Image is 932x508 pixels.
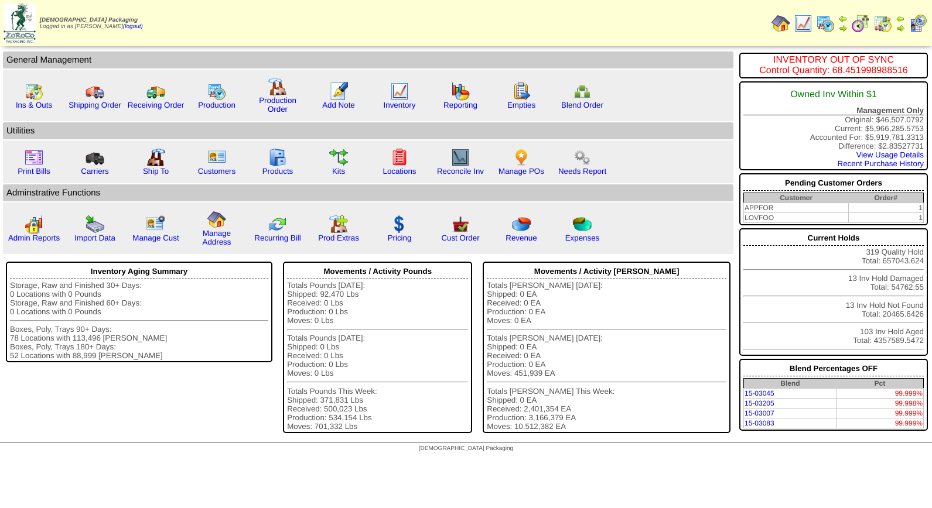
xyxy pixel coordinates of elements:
[512,215,531,234] img: pie_chart.png
[86,82,104,101] img: truck.gif
[146,148,165,167] img: factory2.gif
[18,167,50,176] a: Print Bills
[487,281,726,431] div: Totals [PERSON_NAME] [DATE]: Shipped: 0 EA Received: 0 EA Production: 0 EA Moves: 0 EA Totals [PE...
[437,167,484,176] a: Reconcile Inv
[837,418,924,428] td: 99.999%
[506,234,537,242] a: Revenue
[388,234,412,242] a: Pricing
[771,14,790,33] img: home.gif
[856,150,924,159] a: View Usage Details
[143,167,169,176] a: Ship To
[743,193,848,203] th: Customer
[390,148,409,167] img: locations.gif
[743,231,924,246] div: Current Holds
[69,101,121,109] a: Shipping Order
[123,23,143,30] a: (logout)
[16,101,52,109] a: Ins & Outs
[262,167,293,176] a: Products
[145,215,167,234] img: managecust.png
[268,148,287,167] img: cabinet.gif
[873,14,892,33] img: calendarinout.gif
[499,167,544,176] a: Manage POs
[329,148,348,167] img: workflow.gif
[512,148,531,167] img: po.png
[743,55,924,76] div: INVENTORY OUT OF SYNC Control Quantity: 68.451998988516
[441,234,479,242] a: Cust Order
[507,101,535,109] a: Empties
[837,379,924,389] th: Pct
[3,184,733,201] td: Adminstrative Functions
[318,234,359,242] a: Prod Extras
[558,167,606,176] a: Needs Report
[3,122,733,139] td: Utilities
[573,82,592,101] img: network.png
[207,210,226,229] img: home.gif
[573,148,592,167] img: workflow.png
[743,106,924,115] div: Management Only
[745,419,774,427] a: 15-03083
[739,81,928,170] div: Original: $46,507.0792 Current: $5,966,285.5753 Accounted For: $5,919,781.3313 Difference: $2.835...
[848,203,923,213] td: 1
[74,234,115,242] a: Import Data
[3,52,733,68] td: General Management
[743,361,924,376] div: Blend Percentages OFF
[268,77,287,96] img: factory.gif
[794,14,812,33] img: line_graph.gif
[207,82,226,101] img: calendarprod.gif
[565,234,600,242] a: Expenses
[743,379,836,389] th: Blend
[451,148,470,167] img: line_graph2.gif
[851,14,870,33] img: calendarblend.gif
[81,167,108,176] a: Carriers
[203,229,231,246] a: Manage Address
[837,389,924,399] td: 99.999%
[198,167,235,176] a: Customers
[848,193,923,203] th: Order#
[40,17,143,30] span: Logged in as [PERSON_NAME]
[739,228,928,356] div: 319 Quality Hold Total: 657043.624 13 Inv Hold Damaged Total: 54762.55 13 Inv Hold Not Found Tota...
[451,215,470,234] img: cust_order.png
[8,234,60,242] a: Admin Reports
[10,264,268,279] div: Inventory Aging Summary
[561,101,603,109] a: Blend Order
[745,389,774,397] a: 15-03045
[837,409,924,418] td: 99.999%
[287,264,468,279] div: Movements / Activity Pounds
[743,213,848,223] td: LOVFOO
[40,17,138,23] span: [DEMOGRAPHIC_DATA] Packaging
[838,23,848,33] img: arrowright.gif
[25,148,43,167] img: invoice2.gif
[383,167,416,176] a: Locations
[10,281,268,360] div: Storage, Raw and Finished 30+ Days: 0 Locations with 0 Pounds Storage, Raw and Finished 60+ Days:...
[25,215,43,234] img: graph2.png
[896,23,905,33] img: arrowright.gif
[848,213,923,223] td: 1
[837,399,924,409] td: 99.998%
[743,203,848,213] td: APPFOR
[259,96,296,114] a: Production Order
[207,148,226,167] img: customers.gif
[512,82,531,101] img: workorder.gif
[443,101,477,109] a: Reporting
[419,445,513,452] span: [DEMOGRAPHIC_DATA] Packaging
[816,14,835,33] img: calendarprod.gif
[268,215,287,234] img: reconcile.gif
[146,82,165,101] img: truck2.gif
[329,215,348,234] img: prodextras.gif
[384,101,416,109] a: Inventory
[743,176,924,191] div: Pending Customer Orders
[86,148,104,167] img: truck3.gif
[322,101,355,109] a: Add Note
[198,101,235,109] a: Production
[132,234,179,242] a: Manage Cust
[838,159,924,168] a: Recent Purchase History
[909,14,927,33] img: calendarcustomer.gif
[896,14,905,23] img: arrowleft.gif
[573,215,592,234] img: pie_chart2.png
[287,281,468,431] div: Totals Pounds [DATE]: Shipped: 92,470 Lbs Received: 0 Lbs Production: 0 Lbs Moves: 0 Lbs Totals P...
[451,82,470,101] img: graph.gif
[838,14,848,23] img: arrowleft.gif
[487,264,726,279] div: Movements / Activity [PERSON_NAME]
[86,215,104,234] img: import.gif
[25,82,43,101] img: calendarinout.gif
